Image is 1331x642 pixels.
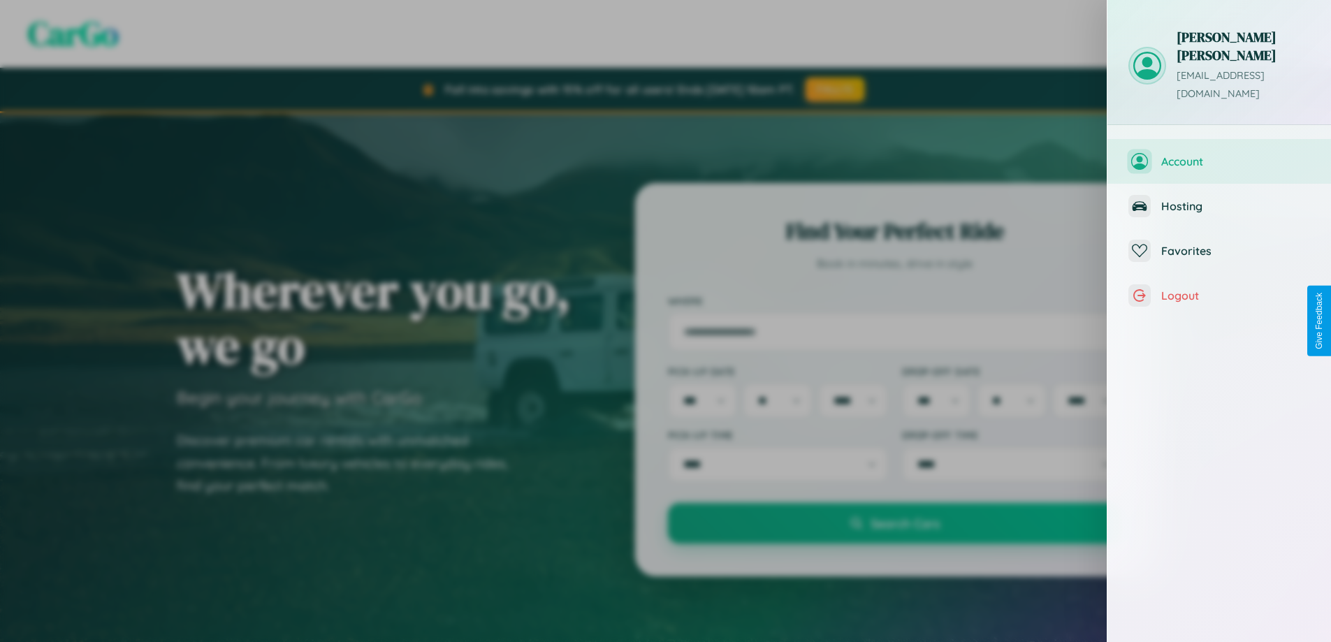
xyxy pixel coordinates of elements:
[1161,244,1310,258] span: Favorites
[1161,289,1310,302] span: Logout
[1161,154,1310,168] span: Account
[1107,184,1331,228] button: Hosting
[1177,67,1310,103] p: [EMAIL_ADDRESS][DOMAIN_NAME]
[1161,199,1310,213] span: Hosting
[1107,228,1331,273] button: Favorites
[1177,28,1310,64] h3: [PERSON_NAME] [PERSON_NAME]
[1107,139,1331,184] button: Account
[1314,293,1324,349] div: Give Feedback
[1107,273,1331,318] button: Logout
